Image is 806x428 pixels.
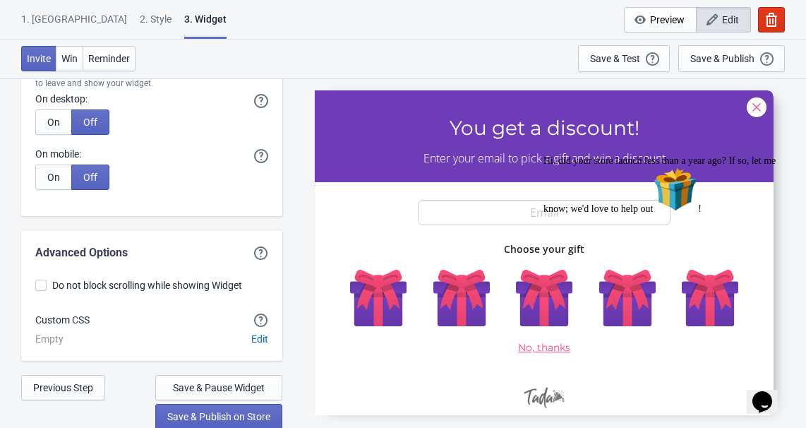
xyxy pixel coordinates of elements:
[21,46,56,71] button: Invite
[35,244,128,261] div: Advanced Options
[722,14,739,25] span: Edit
[678,45,785,72] button: Save & Publish
[578,45,670,72] button: Save & Test
[6,6,238,64] span: Hi, did your store launch less than a year ago? If so, let me know; we'd love to help out !
[590,53,640,64] div: Save & Test
[251,333,268,345] span: Edit
[27,53,51,64] span: Invite
[140,12,172,37] div: 2 . Style
[35,147,81,161] label: On mobile:
[35,109,72,135] button: On
[35,313,90,328] div: Custom CSS
[650,14,685,25] span: Preview
[83,46,136,71] button: Reminder
[35,333,64,345] div: Empty
[624,7,697,32] button: Preview
[52,278,242,292] span: Do not block scrolling while showing Widget
[115,17,160,62] img: :gift:
[47,117,60,128] span: On
[173,382,265,393] span: Save & Pause Widget
[155,375,282,400] button: Save & Pause Widget
[83,172,97,183] span: Off
[35,92,88,106] label: On desktop:
[21,375,105,400] button: Previous Step
[538,150,792,364] iframe: chat widget
[184,12,227,39] div: 3. Widget
[83,117,97,128] span: Off
[696,7,751,32] button: Edit
[690,53,754,64] div: Save & Publish
[61,53,78,64] span: Win
[35,165,72,190] button: On
[747,371,792,414] iframe: chat widget
[6,6,260,65] div: Hi, did your store launch less than a year ago? If so, let me know; we'd love to help out🎁!
[71,165,109,190] button: Off
[246,326,274,352] button: Edit
[88,53,130,64] span: Reminder
[21,12,127,37] div: 1. [GEOGRAPHIC_DATA]
[167,411,270,422] span: Save & Publish on Store
[47,172,60,183] span: On
[33,382,93,393] span: Previous Step
[56,46,83,71] button: Win
[71,109,109,135] button: Off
